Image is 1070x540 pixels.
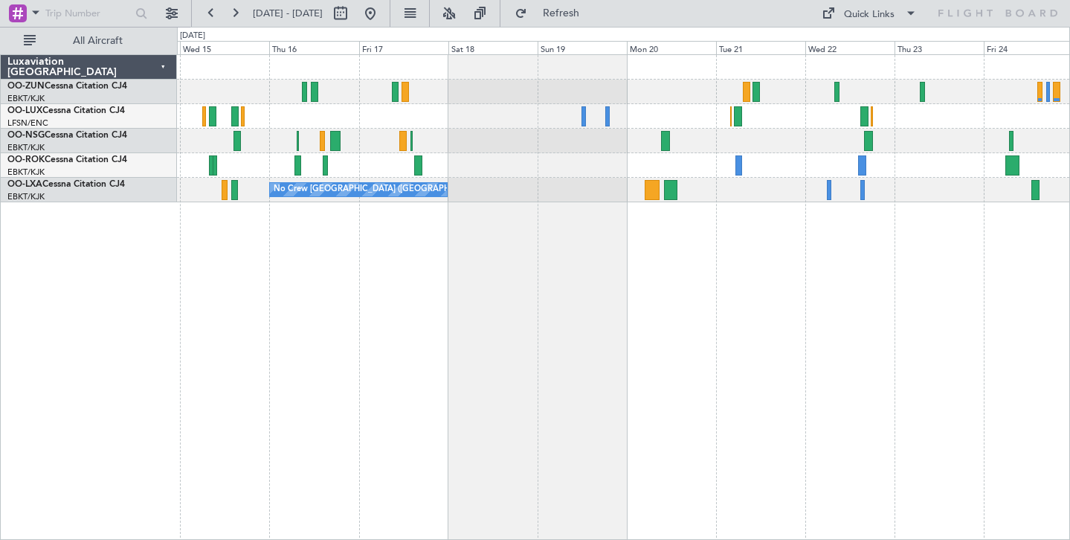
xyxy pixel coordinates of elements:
span: OO-LXA [7,180,42,189]
a: EBKT/KJK [7,191,45,202]
span: OO-LUX [7,106,42,115]
div: Thu 16 [269,41,358,54]
div: Wed 22 [805,41,895,54]
div: Sat 18 [448,41,538,54]
div: Mon 20 [627,41,716,54]
div: Wed 15 [180,41,269,54]
div: No Crew [GEOGRAPHIC_DATA] ([GEOGRAPHIC_DATA] National) [274,179,523,201]
input: Trip Number [45,2,131,25]
button: Quick Links [814,1,924,25]
a: OO-ZUNCessna Citation CJ4 [7,82,127,91]
a: EBKT/KJK [7,142,45,153]
span: OO-ZUN [7,82,45,91]
span: All Aircraft [39,36,157,46]
a: OO-NSGCessna Citation CJ4 [7,131,127,140]
div: Fri 17 [359,41,448,54]
a: OO-ROKCessna Citation CJ4 [7,155,127,164]
span: [DATE] - [DATE] [253,7,323,20]
a: EBKT/KJK [7,167,45,178]
div: [DATE] [180,30,205,42]
div: Thu 23 [895,41,984,54]
div: Sun 19 [538,41,627,54]
a: OO-LXACessna Citation CJ4 [7,180,125,189]
button: All Aircraft [16,29,161,53]
span: OO-NSG [7,131,45,140]
div: Quick Links [844,7,895,22]
div: Tue 21 [716,41,805,54]
button: Refresh [508,1,597,25]
span: OO-ROK [7,155,45,164]
a: OO-LUXCessna Citation CJ4 [7,106,125,115]
a: EBKT/KJK [7,93,45,104]
span: Refresh [530,8,593,19]
a: LFSN/ENC [7,118,48,129]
